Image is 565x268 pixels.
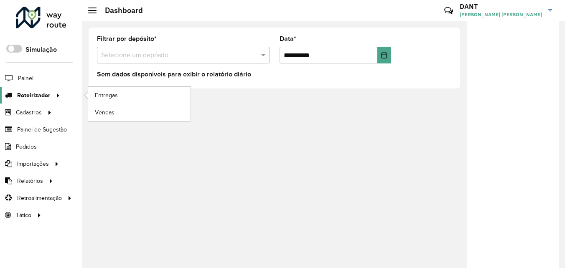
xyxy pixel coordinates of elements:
span: Vendas [95,108,115,117]
span: Roteirizador [17,91,50,100]
div: Críticas? Dúvidas? Elogios? Sugestões? Entre em contato conosco! [344,3,432,25]
span: Importações [17,159,49,168]
span: Tático [16,211,31,220]
span: Cadastros [16,108,42,117]
label: Data [280,34,296,44]
a: Entregas [88,87,191,104]
span: Retroalimentação [17,194,62,202]
h3: DANT [460,3,542,10]
span: [PERSON_NAME] [PERSON_NAME] [460,11,542,18]
span: Entregas [95,91,118,100]
label: Simulação [25,45,57,55]
span: Painel de Sugestão [17,125,67,134]
label: Sem dados disponíveis para exibir o relatório diário [97,69,251,79]
a: Contato Rápido [440,2,458,20]
span: Pedidos [16,142,37,151]
span: Relatórios [17,177,43,185]
label: Filtrar por depósito [97,34,157,44]
span: Painel [18,74,33,83]
h2: Dashboard [97,6,143,15]
button: Choose Date [377,47,391,63]
a: Vendas [88,104,191,121]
